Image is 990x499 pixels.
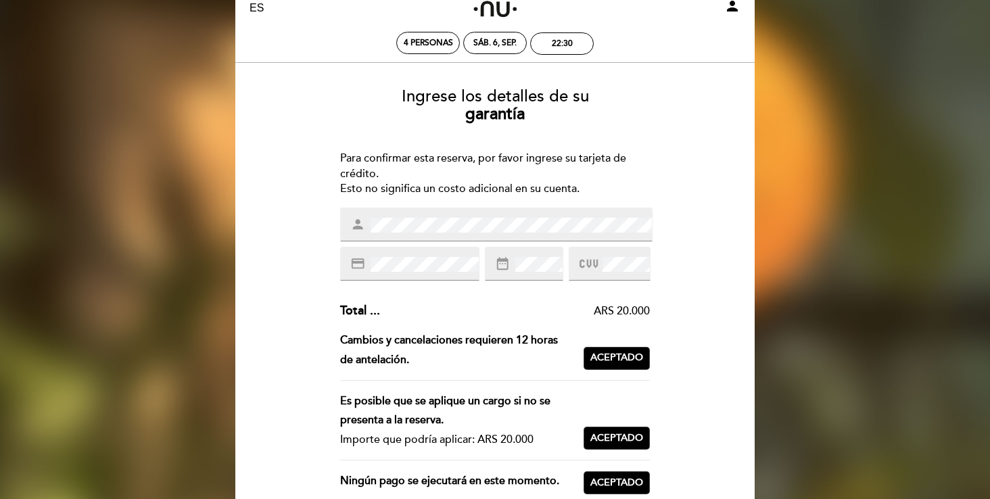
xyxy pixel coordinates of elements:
div: Cambios y cancelaciones requieren 12 horas de antelación. [340,331,584,370]
span: Aceptado [590,431,643,446]
span: Aceptado [590,351,643,365]
div: Para confirmar esta reserva, por favor ingrese su tarjeta de crédito. Esto no significa un costo ... [340,151,651,197]
span: Aceptado [590,476,643,490]
div: 22:30 [552,39,573,49]
span: Ingrese los detalles de su [402,87,589,106]
b: garantía [465,104,525,124]
div: Es posible que se aplique un cargo si no se presenta a la reserva. [340,391,573,431]
div: ARS 20.000 [380,304,651,319]
div: sáb. 6, sep. [473,38,517,48]
button: Aceptado [584,347,650,370]
i: date_range [495,256,510,271]
div: Ningún pago se ejecutará en este momento. [340,471,584,494]
div: Importe que podría aplicar: ARS 20.000 [340,430,573,450]
i: person [350,217,365,232]
button: Aceptado [584,471,650,494]
i: credit_card [350,256,365,271]
span: 4 personas [404,38,453,48]
span: Total ... [340,303,380,318]
button: Aceptado [584,427,650,450]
